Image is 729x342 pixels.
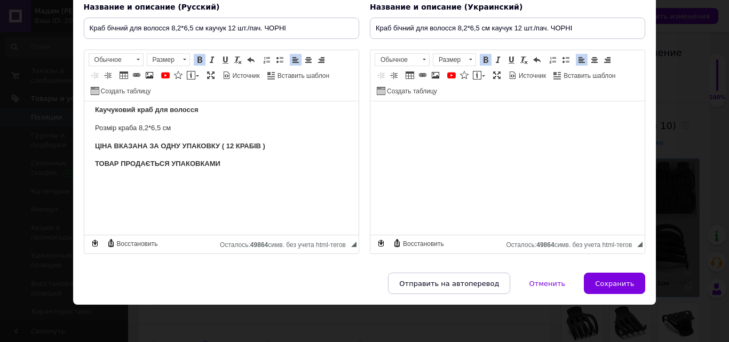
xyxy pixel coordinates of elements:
[471,69,487,81] a: Вставить сообщение
[375,69,387,81] a: Уменьшить отступ
[518,54,530,66] a: Убрать форматирование
[144,69,155,81] a: Изображение
[446,69,457,81] a: Добавить видео с YouTube
[89,69,101,81] a: Уменьшить отступ
[245,54,257,66] a: Отменить (Ctrl+Z)
[458,69,470,81] a: Вставить иконку
[89,85,153,97] a: Создать таблицу
[131,69,142,81] a: Вставить/Редактировать ссылку (Ctrl+L)
[399,280,499,288] span: Отправить на автоперевод
[172,69,184,81] a: Вставить иконку
[388,273,510,294] button: Отправить на автоперевод
[601,54,613,66] a: По правому краю
[89,54,133,66] span: Обычное
[11,66,136,74] strong: ТОВАР ПРОДАЄТЬСЯ УПАКОВКАМИ
[562,71,615,81] span: Вставить шаблон
[589,54,600,66] a: По центру
[417,69,429,81] a: Вставить/Редактировать ссылку (Ctrl+L)
[370,101,645,235] iframe: Визуальный текстовый редактор, 32139F9E-36D9-427F-8EE0-3D031995B161
[404,69,416,81] a: Таблица
[315,54,327,66] a: По правому краю
[433,54,465,66] span: Размер
[391,237,446,249] a: Восстановить
[536,241,554,249] span: 49864
[102,69,114,81] a: Увеличить отступ
[118,69,130,81] a: Таблица
[401,240,444,249] span: Восстановить
[552,69,617,81] a: Вставить шаблон
[194,54,205,66] a: Полужирный (Ctrl+B)
[250,241,268,249] span: 49864
[595,280,634,288] span: Сохранить
[290,54,302,66] a: По левому краю
[231,71,260,81] span: Источник
[480,54,492,66] a: Полужирный (Ctrl+B)
[11,29,378,40] p: Размер краба 8,2*6,5 см
[219,54,231,66] a: Подчеркнутый (Ctrl+U)
[105,237,160,249] a: Восстановить
[115,240,158,249] span: Восстановить
[351,242,356,247] span: Перетащите для изменения размера
[99,87,151,96] span: Создать таблицу
[430,69,441,81] a: Изображение
[89,237,101,249] a: Сделать резервную копию сейчас
[388,69,400,81] a: Увеличить отступ
[491,69,503,81] a: Развернуть
[11,11,378,159] body: Визуальный текстовый редактор, 63C88447-05C7-48AD-805B-B53DDD3B5D7A
[84,101,359,235] iframe: Визуальный текстовый редактор, C6919301-AE03-46CE-9055-C633627CD1B1
[261,54,273,66] a: Вставить / удалить нумерованный список
[518,273,576,294] button: Отменить
[84,3,220,11] span: Название и описание (Русский)
[205,69,217,81] a: Развернуть
[274,54,286,66] a: Вставить / удалить маркированный список
[547,54,559,66] a: Вставить / удалить нумерованный список
[531,54,543,66] a: Отменить (Ctrl+Z)
[276,71,329,81] span: Вставить шаблон
[505,54,517,66] a: Подчеркнутый (Ctrl+U)
[576,54,588,66] a: По левому краю
[11,102,349,121] em: Купить заколки крабы для волос оптом по самым лучшим ценам можно в интернет-магазине "Мадам Брошк...
[375,53,430,66] a: Обычное
[385,87,437,96] span: Создать таблицу
[220,238,351,249] div: Подсчет символов
[160,69,171,81] a: Добавить видео с YouTube
[370,3,522,11] span: Название и описание (Украинский)
[517,71,546,81] span: Источник
[207,54,218,66] a: Курсив (Ctrl+I)
[11,48,181,56] strong: ЦІНА ВКАЗАНА ЗА ОДНУ УПАКОВКУ ( 12 КРАБІВ )
[185,69,201,81] a: Вставить сообщение
[303,54,314,66] a: По центру
[529,280,565,288] span: Отменить
[507,69,548,81] a: Источник
[637,242,643,247] span: Перетащите для изменения размера
[11,131,118,139] strong: Наш сайт
[266,69,331,81] a: Вставить шаблон
[375,237,387,249] a: Сделать резервную копию сейчас
[147,53,190,66] a: Размер
[147,54,179,66] span: Размер
[375,54,419,66] span: Обычное
[584,273,645,294] button: Сохранить
[11,12,108,20] strong: Каучуковый краб для волос
[375,85,439,97] a: Создать таблицу
[232,54,244,66] a: Убрать форматирование
[221,69,262,81] a: Источник
[43,131,118,139] a: [URL][DOMAIN_NAME]
[89,53,144,66] a: Обычное
[506,238,637,249] div: Подсчет символов
[560,54,572,66] a: Вставить / удалить маркированный список
[433,53,476,66] a: Размер
[493,54,504,66] a: Курсив (Ctrl+I)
